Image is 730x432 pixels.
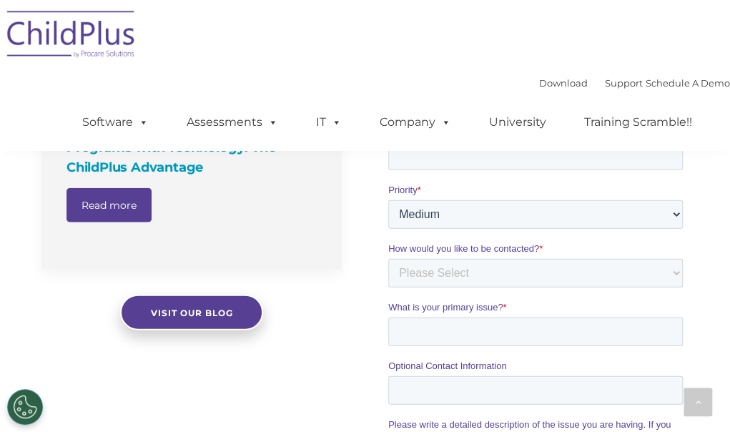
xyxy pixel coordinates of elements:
a: IT [302,108,356,137]
a: Visit our blog [120,295,263,330]
a: Schedule A Demo [646,77,730,89]
a: University [475,108,561,137]
a: Read more [66,188,152,222]
a: Download [539,77,588,89]
a: Software [68,108,163,137]
a: Assessments [172,108,292,137]
a: Support [605,77,643,89]
span: Visit our blog [151,308,233,318]
a: Training Scramble!! [570,108,706,137]
a: Company [365,108,465,137]
font: | [539,77,730,89]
